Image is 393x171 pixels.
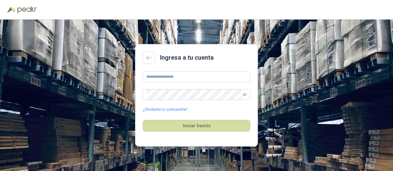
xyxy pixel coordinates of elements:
span: eye-invisible [243,93,247,96]
h2: Ingresa a tu cuenta [160,53,214,62]
a: ¿Olvidaste tu contraseña? [143,107,187,113]
img: Peakr [17,6,37,13]
button: Iniciar Sesión [143,120,250,132]
img: Logo [7,7,16,13]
